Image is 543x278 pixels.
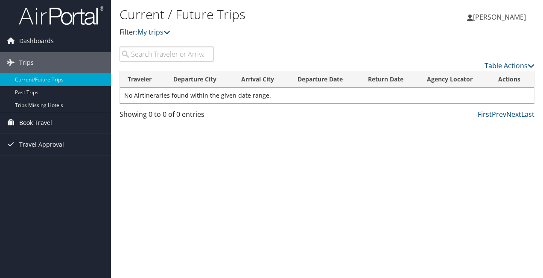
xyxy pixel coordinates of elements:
[521,110,534,119] a: Last
[120,88,534,103] td: No Airtineraries found within the given date range.
[485,61,534,70] a: Table Actions
[19,134,64,155] span: Travel Approval
[473,12,526,22] span: [PERSON_NAME]
[419,71,490,88] th: Agency Locator: activate to sort column ascending
[19,112,52,133] span: Book Travel
[19,30,54,52] span: Dashboards
[467,4,534,30] a: [PERSON_NAME]
[490,71,534,88] th: Actions
[19,52,34,73] span: Trips
[166,71,234,88] th: Departure City: activate to sort column ascending
[120,46,214,62] input: Search Traveler or Arrival City
[120,27,396,38] p: Filter:
[137,27,170,37] a: My trips
[234,71,289,88] th: Arrival City: activate to sort column ascending
[492,110,506,119] a: Prev
[290,71,360,88] th: Departure Date: activate to sort column descending
[478,110,492,119] a: First
[120,109,214,124] div: Showing 0 to 0 of 0 entries
[120,71,166,88] th: Traveler: activate to sort column ascending
[19,6,104,26] img: airportal-logo.png
[360,71,419,88] th: Return Date: activate to sort column ascending
[120,6,396,23] h1: Current / Future Trips
[506,110,521,119] a: Next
